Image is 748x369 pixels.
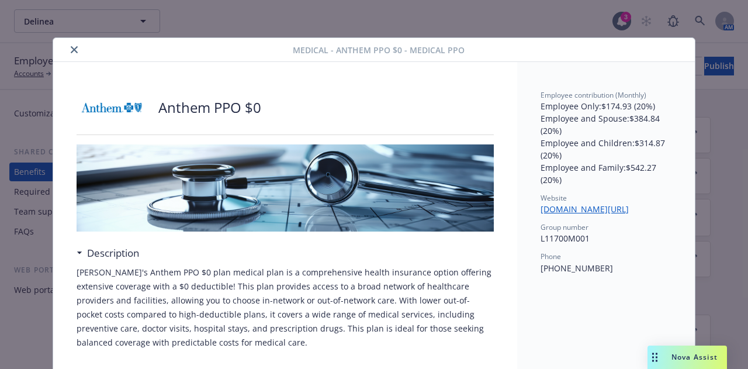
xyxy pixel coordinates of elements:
[541,222,588,232] span: Group number
[541,193,567,203] span: Website
[647,346,727,369] button: Nova Assist
[541,232,671,244] p: L11700M001
[647,346,662,369] div: Drag to move
[87,246,139,261] h3: Description
[158,98,261,118] p: Anthem PPO $0
[67,43,81,57] button: close
[77,246,139,261] div: Description
[293,44,465,56] span: Medical - Anthem PPO $0 - Medical PPO
[541,100,671,112] p: Employee Only : $174.93 (20%)
[77,144,494,232] img: banner
[541,204,638,215] a: [DOMAIN_NAME][URL]
[541,112,671,137] p: Employee and Spouse : $384.84 (20%)
[541,161,671,186] p: Employee and Family : $542.27 (20%)
[541,251,561,261] span: Phone
[541,262,671,274] p: [PHONE_NUMBER]
[541,137,671,161] p: Employee and Children : $314.87 (20%)
[671,352,718,362] span: Nova Assist
[541,90,646,100] span: Employee contribution (Monthly)
[77,90,147,125] img: Anthem Blue Cross
[77,265,494,350] p: [PERSON_NAME]'s Anthem PPO $0 plan medical plan is a comprehensive health insurance option offeri...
